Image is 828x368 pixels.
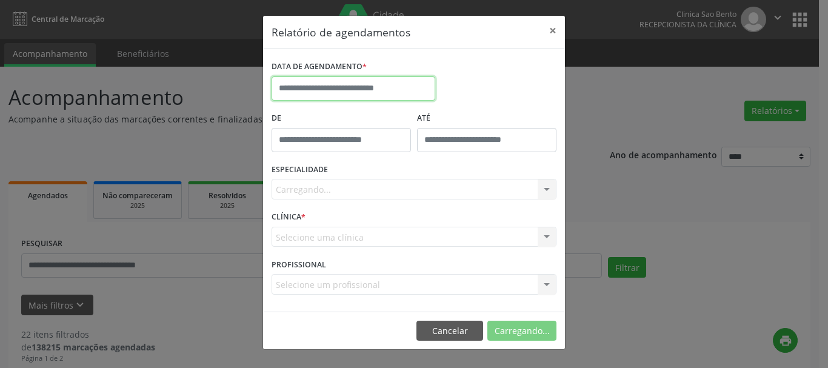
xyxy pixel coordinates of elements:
label: De [272,109,411,128]
label: ATÉ [417,109,556,128]
button: Carregando... [487,321,556,341]
label: ESPECIALIDADE [272,161,328,179]
label: DATA DE AGENDAMENTO [272,58,367,76]
button: Close [541,16,565,45]
label: CLÍNICA [272,208,305,227]
h5: Relatório de agendamentos [272,24,410,40]
button: Cancelar [416,321,483,341]
label: PROFISSIONAL [272,255,326,274]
